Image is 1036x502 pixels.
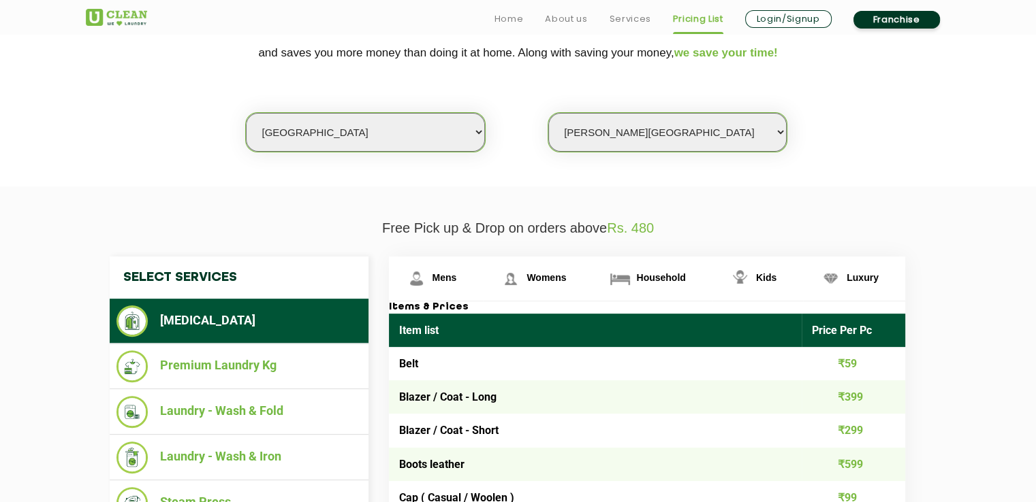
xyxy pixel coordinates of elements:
[819,267,843,290] img: Luxury
[389,414,802,447] td: Blazer / Coat - Short
[433,272,457,283] span: Mens
[389,380,802,414] td: Blazer / Coat - Long
[527,272,566,283] span: Womens
[389,314,802,347] th: Item list
[802,314,905,347] th: Price Per Pc
[607,220,654,235] span: Rs. 480
[745,10,832,28] a: Login/Signup
[116,396,148,428] img: Laundry - Wash & Fold
[116,441,148,473] img: Laundry - Wash & Iron
[756,272,776,283] span: Kids
[116,396,362,428] li: Laundry - Wash & Fold
[116,305,362,337] li: [MEDICAL_DATA]
[728,267,752,290] img: Kids
[802,347,905,380] td: ₹59
[847,272,879,283] span: Luxury
[802,380,905,414] td: ₹399
[545,11,587,27] a: About us
[389,448,802,481] td: Boots leather
[673,11,723,27] a: Pricing List
[495,11,524,27] a: Home
[86,220,951,236] p: Free Pick up & Drop on orders above
[116,305,148,337] img: Dry Cleaning
[86,9,147,26] img: UClean Laundry and Dry Cleaning
[609,11,650,27] a: Services
[636,272,685,283] span: Household
[389,347,802,380] td: Belt
[405,267,428,290] img: Mens
[116,441,362,473] li: Laundry - Wash & Iron
[116,350,362,382] li: Premium Laundry Kg
[116,350,148,382] img: Premium Laundry Kg
[389,301,905,314] h3: Items & Prices
[853,11,940,29] a: Franchise
[499,267,522,290] img: Womens
[86,17,951,65] p: We make Laundry affordable by charging you per kilo and not per piece. Our monthly package pricin...
[802,448,905,481] td: ₹599
[802,414,905,447] td: ₹299
[674,46,778,59] span: we save your time!
[110,256,368,299] h4: Select Services
[608,267,632,290] img: Household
